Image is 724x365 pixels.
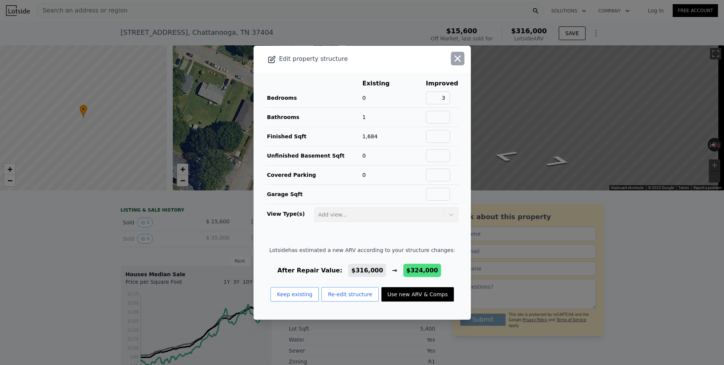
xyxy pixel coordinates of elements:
span: 1 [363,114,366,120]
span: $316,000 [351,267,383,274]
td: View Type(s) [266,204,314,222]
span: 1,684 [363,133,378,139]
span: 0 [363,172,366,178]
th: Existing [362,79,401,88]
button: Keep existing [271,287,319,302]
td: Unfinished Basement Sqft [266,146,362,165]
th: Improved [426,79,459,88]
td: Garage Sqft [266,184,362,204]
span: Lotside has estimated a new ARV according to your structure changes: [269,246,455,254]
div: After Repair Value: → [269,266,455,275]
button: Re-edit structure [321,287,379,302]
td: Bedrooms [266,88,362,108]
td: Finished Sqft [266,127,362,146]
td: Bathrooms [266,107,362,127]
button: Use new ARV & Comps [381,287,454,302]
span: $324,000 [406,267,438,274]
span: 0 [363,95,366,101]
div: Edit property structure [254,54,427,64]
td: Covered Parking [266,165,362,184]
span: 0 [363,153,366,159]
